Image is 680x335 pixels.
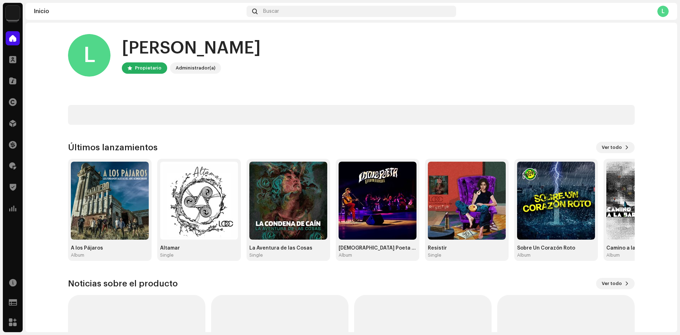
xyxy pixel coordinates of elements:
div: Administrador(a) [176,64,215,72]
div: Sobre Un Corazón Roto [517,245,595,251]
img: 717827f2-4392-4bbd-9208-1422ee94bc1d [517,162,595,240]
img: a5344d89-7931-4ed7-b26c-b55d51614d64 [160,162,238,240]
div: Inicio [34,9,244,14]
span: Buscar [263,9,279,14]
img: b36cce6f-dd0e-4734-bd18-2b1178a22536 [339,162,416,240]
div: L [68,34,110,77]
h3: Noticias sobre el producto [68,278,178,289]
span: Ver todo [602,140,622,155]
div: L [657,6,669,17]
button: Ver todo [596,278,635,289]
img: 08014c5b-00be-40e4-9845-f39fed36fc67 [428,162,506,240]
img: 963ee97c-f8b8-4978-a3f9-3f49a5c34c81 [249,162,327,240]
div: Album [339,252,352,258]
div: Altamar [160,245,238,251]
div: A los Pájaros [71,245,149,251]
div: Single [249,252,263,258]
div: [PERSON_NAME] [122,37,261,60]
div: Single [428,252,441,258]
button: Ver todo [596,142,635,153]
div: Album [606,252,620,258]
div: Propietario [135,64,161,72]
img: f484b94d-3e62-4244-b220-0c65928687f4 [71,162,149,240]
div: Resistir [428,245,506,251]
div: [DEMOGRAPHIC_DATA] Poeta [En Vivo [GEOGRAPHIC_DATA]] [339,245,416,251]
div: Album [71,252,84,258]
h3: Últimos lanzamientos [68,142,158,153]
img: 222859e1-ec50-4870-903b-ff5d5f11836a [6,6,20,20]
span: Ver todo [602,277,622,291]
div: La Aventura de las Cosas [249,245,327,251]
div: Album [517,252,531,258]
div: Single [160,252,174,258]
